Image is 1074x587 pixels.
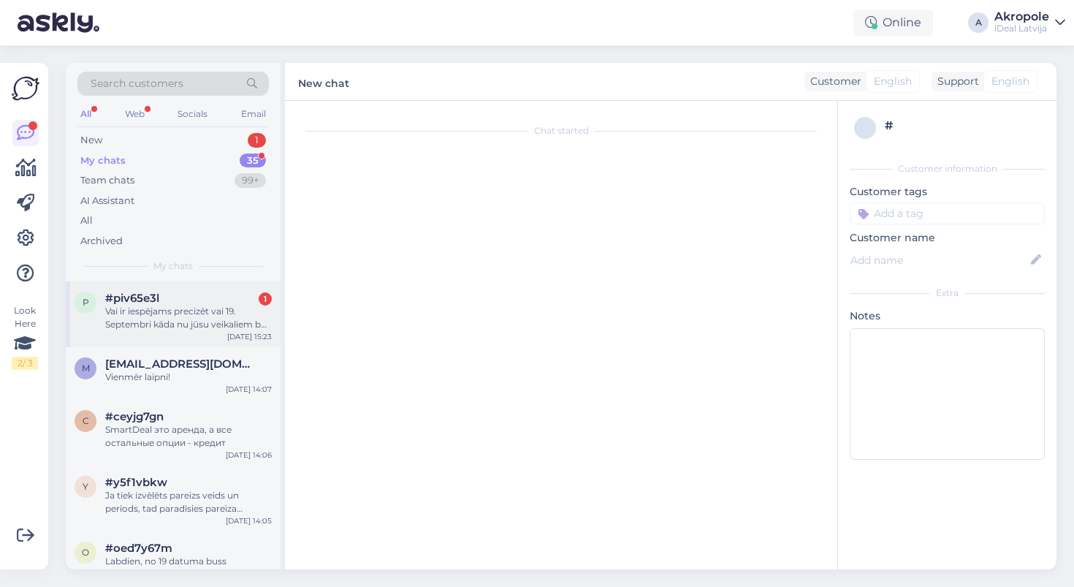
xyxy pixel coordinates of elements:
div: Chat started [300,124,823,137]
div: Vai ir iespējams precizēt vai 19. Septembri kāda nu jūsu veikaliem būs pieejams iPhone 17 pro max... [105,305,272,331]
img: Askly Logo [12,75,39,102]
p: Customer name [850,230,1045,246]
div: Look Here [12,304,38,370]
div: Labdien, no 19 datuma buss iespējams iegādāties [105,555,272,581]
span: montaslaide@gmail.com [105,357,257,371]
p: Notes [850,308,1045,324]
div: Socials [175,105,210,124]
div: My chats [80,154,126,168]
div: [DATE] 14:06 [226,450,272,461]
div: New [80,133,102,148]
div: 1 [248,133,266,148]
span: p [83,297,89,308]
div: SmartDeal это аренда, а все остальные опции - кредит [105,423,272,450]
div: Archived [80,234,123,249]
div: Support [932,74,979,89]
div: iDeal Latvija [994,23,1049,34]
span: English [874,74,912,89]
div: 1 [259,292,272,306]
div: [DATE] 14:05 [226,515,272,526]
a: AkropoleiDeal Latvija [994,11,1065,34]
span: m [82,363,90,374]
div: AI Assistant [80,194,134,208]
span: o [82,547,89,558]
span: #y5f1vbkw [105,476,167,489]
div: 35 [240,154,266,168]
span: Search customers [91,76,183,91]
span: y [83,481,88,492]
div: Team chats [80,173,134,188]
div: All [80,213,93,228]
div: # [885,117,1040,135]
input: Add name [850,252,1028,268]
div: Akropole [994,11,1049,23]
div: 99+ [235,173,266,188]
div: [DATE] 15:23 [227,331,272,342]
div: Ja tiek izvēlēts pareizs veids un periods, tad paradīsies pareiza summa jeb precīzi 1/3 no ierīce... [105,489,272,515]
span: My chats [153,260,193,273]
div: Web [122,105,148,124]
div: 2 / 3 [12,357,38,370]
div: Customer [804,74,861,89]
span: #ceyjg7gn [105,410,164,423]
div: Customer information [850,162,1045,175]
div: Vienmēr laipni! [105,371,272,384]
span: #oed7y67m [105,542,172,555]
label: New chat [298,72,349,91]
div: Email [238,105,269,124]
div: A [968,12,989,33]
span: c [83,415,89,426]
div: All [77,105,94,124]
p: Customer tags [850,184,1045,200]
div: [DATE] 14:07 [226,384,272,395]
input: Add a tag [850,202,1045,224]
div: Online [853,10,933,36]
span: #piv65e3l [105,292,159,305]
span: English [991,74,1029,89]
div: Extra [850,287,1045,300]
